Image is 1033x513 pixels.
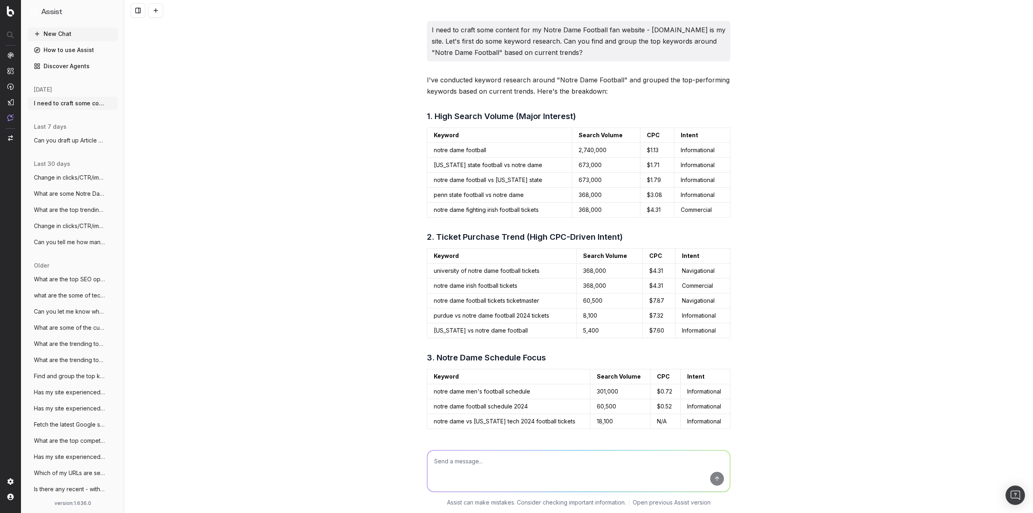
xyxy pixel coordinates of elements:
[7,6,14,17] img: Botify logo
[427,143,572,158] td: notre dame football
[643,264,675,278] td: $4.31
[27,97,118,110] button: I need to craft some content for my Notr
[590,384,650,399] td: 301,000
[27,370,118,383] button: Find and group the top keywords for Notr
[27,203,118,216] button: What are the top trending topics for Not
[34,372,105,380] span: Find and group the top keywords for Notr
[7,67,14,74] img: Intelligence
[31,6,115,18] button: Assist
[643,249,675,264] td: CPC
[640,188,674,203] td: $3.08
[674,143,730,158] td: Informational
[34,469,105,477] span: Which of my URLs are seeing an increase
[675,278,730,293] td: Commercial
[34,123,67,131] span: last 7 days
[675,308,730,323] td: Informational
[675,293,730,308] td: Navigational
[34,388,105,396] span: Has my site experienced a performance dr
[41,6,62,18] h1: Assist
[427,264,577,278] td: university of notre dame football tickets
[27,418,118,431] button: Fetch the latest Google search results f
[576,323,643,338] td: 5,400
[34,308,105,316] span: Can you let me know where my slowest ren
[31,8,38,16] img: Assist
[34,356,105,364] span: What are the trending topics around notr
[674,128,730,143] td: Intent
[27,467,118,479] button: Which of my URLs are seeing an increase
[643,323,675,338] td: $7.60
[640,173,674,188] td: $1.79
[447,498,626,507] p: Assist can make mistakes. Consider checking important information.
[34,190,105,198] span: What are some Notre Dame schedule terms
[427,230,730,243] h3: 2. Ticket Purchase Trend (High CPC-Driven Intent)
[427,323,577,338] td: [US_STATE] vs notre dame football
[590,369,650,384] td: Search Volume
[27,386,118,399] button: Has my site experienced a performance dr
[674,173,730,188] td: Informational
[34,437,105,445] span: What are the top competitors ranking for
[572,173,640,188] td: 673,000
[27,236,118,249] button: Can you tell me how many URLs on my site
[633,498,711,507] a: Open previous Assist version
[7,83,14,90] img: Activation
[643,293,675,308] td: $7.87
[427,399,590,414] td: notre dame football schedule 2024
[27,354,118,366] button: What are the trending topics around notr
[674,203,730,218] td: Commercial
[27,171,118,184] button: Change in clicks/CTR/impressions over la
[572,143,640,158] td: 2,740,000
[576,278,643,293] td: 368,000
[643,278,675,293] td: $4.31
[680,369,730,384] td: Intent
[27,44,118,57] a: How to use Assist
[680,384,730,399] td: Informational
[576,293,643,308] td: 60,500
[432,24,726,58] p: I need to craft some content for my Notre Dame Football fan website - [DOMAIN_NAME] is my site. L...
[34,275,105,283] span: What are the top SEO opportunities on my
[427,74,730,97] p: I've conducted keyword research around "Notre Dame Football" and grouped the top-performing keywo...
[680,399,730,414] td: Informational
[27,289,118,302] button: what are the some of technical SEO issue
[427,173,572,188] td: notre dame football vs [US_STATE] state
[675,323,730,338] td: Informational
[650,414,681,429] td: N/A
[34,86,52,94] span: [DATE]
[34,324,105,332] span: What are some of the current seasonal tr
[27,305,118,318] button: Can you let me know where my slowest ren
[27,321,118,334] button: What are some of the current seasonal tr
[7,114,14,121] img: Assist
[650,399,681,414] td: $0.52
[572,203,640,218] td: 368,000
[427,278,577,293] td: notre dame irish football tickets
[680,414,730,429] td: Informational
[34,421,105,429] span: Fetch the latest Google search results f
[1006,486,1025,505] div: Open Intercom Messenger
[427,414,590,429] td: notre dame vs [US_STATE] tech 2024 football tickets
[27,450,118,463] button: Has my site experienced a performance dr
[27,27,118,40] button: New Chat
[34,99,105,107] span: I need to craft some content for my Notr
[427,110,730,123] h3: 1. High Search Volume (Major Interest)
[674,188,730,203] td: Informational
[415,77,422,86] img: Botify assist logo
[34,262,49,270] span: older
[34,238,105,246] span: Can you tell me how many URLs on my site
[27,60,118,73] a: Discover Agents
[8,135,13,141] img: Switch project
[427,158,572,173] td: [US_STATE] state football vs notre dame
[427,384,590,399] td: notre dame men's football schedule
[572,128,640,143] td: Search Volume
[27,134,118,147] button: Can you draft up Article Schema for this
[643,308,675,323] td: $7.32
[34,340,105,348] span: What are the trending topics around notr
[27,337,118,350] button: What are the trending topics around notr
[427,293,577,308] td: notre dame football tickets ticketmaster
[427,308,577,323] td: purdue vs notre dame football 2024 tickets
[27,483,118,496] button: Is there any recent - within the last 10
[427,203,572,218] td: notre dame fighting irish football tickets
[27,434,118,447] button: What are the top competitors ranking for
[590,414,650,429] td: 18,100
[576,264,643,278] td: 368,000
[27,220,118,232] button: Change in clicks/CTR/impressions over la
[675,249,730,264] td: Intent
